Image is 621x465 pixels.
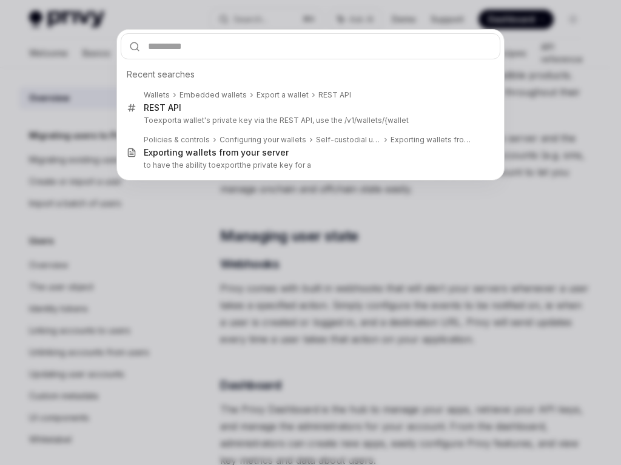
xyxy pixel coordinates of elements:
[216,160,240,170] b: export
[144,90,170,100] div: Wallets
[316,135,381,145] div: Self-custodial user wallets
[180,90,247,100] div: Embedded wallets
[127,68,195,81] span: Recent searches
[144,147,289,158] div: ing wallets from your server
[144,147,170,157] b: Export
[144,116,475,125] p: To a wallet's private key via the REST API, use the /v1/wallets/{wallet
[144,160,475,170] p: to have the ability to the private key for a
[220,135,306,145] div: Configuring your wallets
[153,116,177,125] b: export
[318,90,351,100] div: REST API
[144,135,210,145] div: Policies & controls
[257,90,309,100] div: Export a wallet
[391,135,475,145] div: Exporting wallets from your server
[144,102,181,113] div: REST API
